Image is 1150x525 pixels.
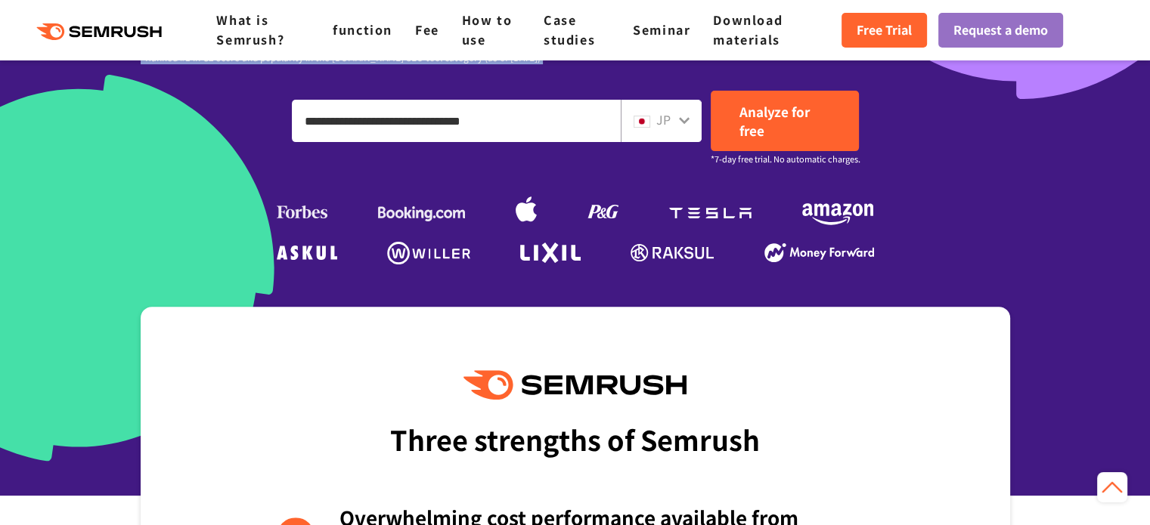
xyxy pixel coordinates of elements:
[938,13,1063,48] a: Request a demo
[293,100,620,141] input: Enter a domain, keyword or URL
[857,20,912,39] font: Free Trial
[390,419,760,459] font: Three strengths of Semrush
[216,11,284,48] a: What is Semrush?
[633,20,690,39] a: Seminar
[842,13,927,48] a: Free Trial
[739,102,810,140] font: Analyze for free
[711,91,859,151] a: Analyze for free
[463,370,686,400] img: Semrush
[713,11,783,48] a: Download materials
[415,20,439,39] a: Fee
[544,11,595,48] a: Case studies
[333,20,392,39] a: function
[656,110,671,128] font: JP
[462,11,513,48] a: How to use
[953,20,1048,39] font: Request a demo
[711,153,860,165] font: *7-day free trial. No automatic charges.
